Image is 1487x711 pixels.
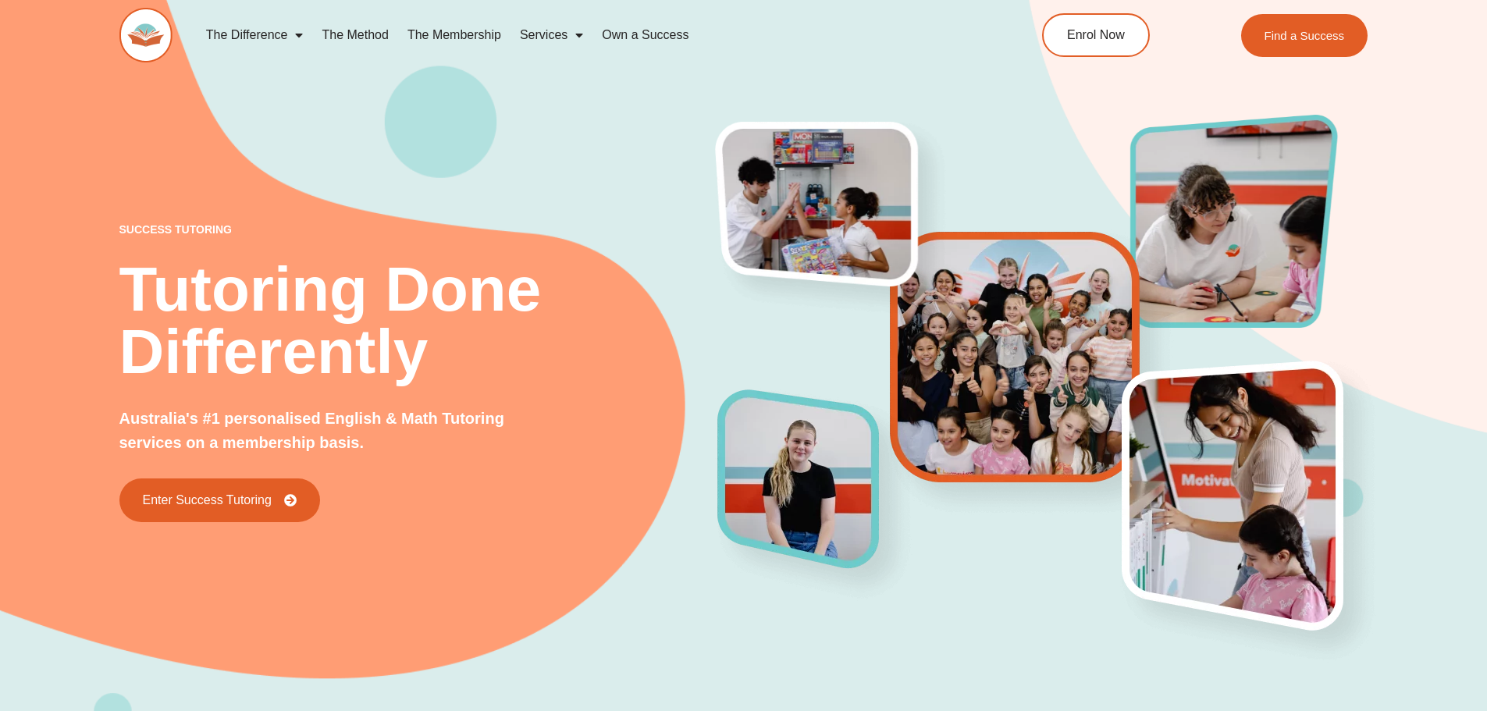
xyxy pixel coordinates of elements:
a: Own a Success [592,17,698,53]
nav: Menu [197,17,971,53]
a: Enter Success Tutoring [119,478,320,522]
a: Enrol Now [1042,13,1150,57]
a: The Membership [398,17,510,53]
a: The Difference [197,17,313,53]
h2: Tutoring Done Differently [119,258,719,383]
p: success tutoring [119,224,719,235]
a: Find a Success [1241,14,1368,57]
p: Australia's #1 personalised English & Math Tutoring services on a membership basis. [119,407,557,455]
span: Find a Success [1265,30,1345,41]
iframe: Chat Widget [1227,535,1487,711]
span: Enter Success Tutoring [143,494,272,507]
a: The Method [312,17,397,53]
span: Enrol Now [1067,29,1125,41]
a: Services [510,17,592,53]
